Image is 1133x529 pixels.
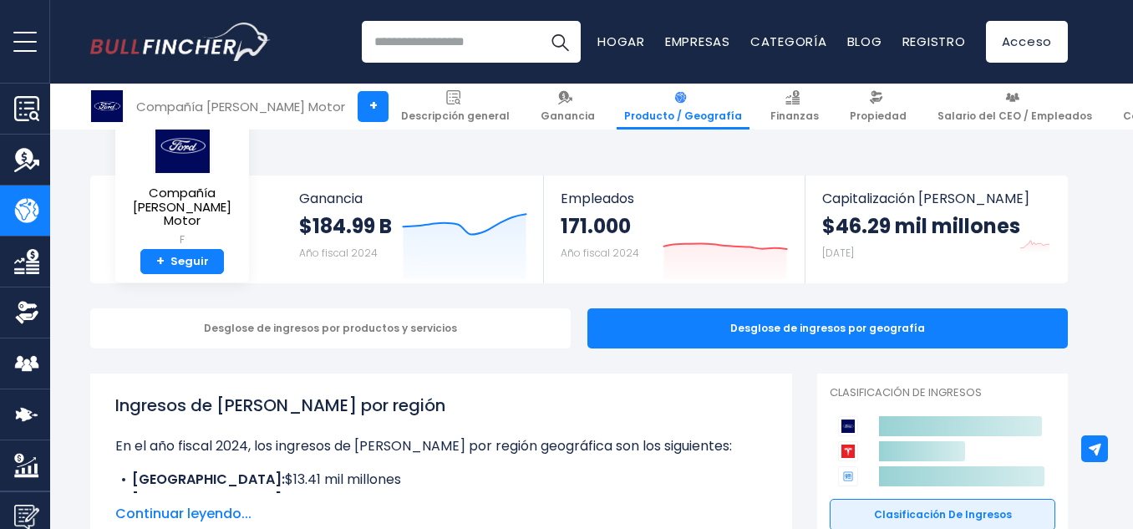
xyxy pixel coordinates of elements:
font: Empleados [561,189,634,208]
font: Acceso [1002,33,1053,50]
font: $2.63 mil millones [285,490,399,509]
font: [GEOGRAPHIC_DATA]: [132,470,285,489]
a: Registro [902,33,966,50]
font: En el año fiscal 2024, los ingresos de [PERSON_NAME] por región geográfica son los siguientes: [115,436,732,455]
font: Clasificación de ingresos [874,507,1012,521]
img: Propiedad [14,300,39,325]
a: Capitalización [PERSON_NAME] $46.29 mil millones [DATE] [805,175,1066,283]
a: Blog [847,33,882,50]
a: Acceso [986,21,1069,63]
font: $13.41 mil millones [285,470,401,489]
a: Propiedad [842,84,914,130]
a: Empleados 171.000 Año fiscal 2024 [544,175,804,283]
font: F [180,232,185,247]
font: Producto / Geografía [624,109,742,123]
a: Hogar [597,33,645,50]
font: Ganancia [541,109,595,123]
a: + [358,91,389,122]
font: 171.000 [561,212,631,240]
font: Ingresos de [PERSON_NAME] por región [115,394,445,417]
font: Compañía [PERSON_NAME] Motor [133,184,231,229]
a: Ganancia [533,84,602,130]
a: Compañía [PERSON_NAME] Motor F [128,117,236,249]
font: Salario del CEO / Empleados [937,109,1092,123]
font: Propiedad [850,109,907,123]
font: $184.99 B [299,212,392,240]
button: Buscar [539,21,581,63]
font: + [156,252,165,271]
font: Finanzas [770,109,819,123]
font: Capitalización [PERSON_NAME] [822,189,1029,208]
a: Categoría [750,33,827,50]
font: Año fiscal 2024 [299,246,378,260]
a: Descripción general [394,84,517,130]
font: Clasificación de ingresos [830,384,982,400]
a: Ganancia $184.99 B Año fiscal 2024 [282,175,544,283]
font: Seguir [170,253,209,269]
a: +Seguir [140,249,224,275]
font: Año fiscal 2024 [561,246,639,260]
font: Ganancia [299,189,363,208]
img: Logotipo de los competidores de Tesla [838,441,858,461]
img: Logotipo de Bullfincher [90,23,271,61]
img: Logotipo de la competencia de Ford Motor Company [838,416,858,436]
a: Ir a la página de inicio [90,23,270,61]
font: + [369,96,378,115]
font: [DATE] [822,246,854,260]
font: [GEOGRAPHIC_DATA]: [132,490,285,509]
a: Producto / Geografía [617,84,749,130]
font: Desglose de ingresos por geografía [730,321,925,335]
font: $46.29 mil millones [822,212,1020,240]
img: Logotipo F [91,90,123,122]
font: Continuar leyendo... [115,504,251,523]
a: Finanzas [763,84,826,130]
img: Logotipo F [153,118,211,174]
font: Desglose de ingresos por productos y servicios [204,321,457,335]
font: Compañía [PERSON_NAME] Motor [136,98,345,115]
img: Logotipo de la competencia de General Motors Company [838,466,858,486]
a: Salario del CEO / Empleados [930,84,1100,130]
font: Descripción general [401,109,510,123]
a: Empresas [665,33,730,50]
